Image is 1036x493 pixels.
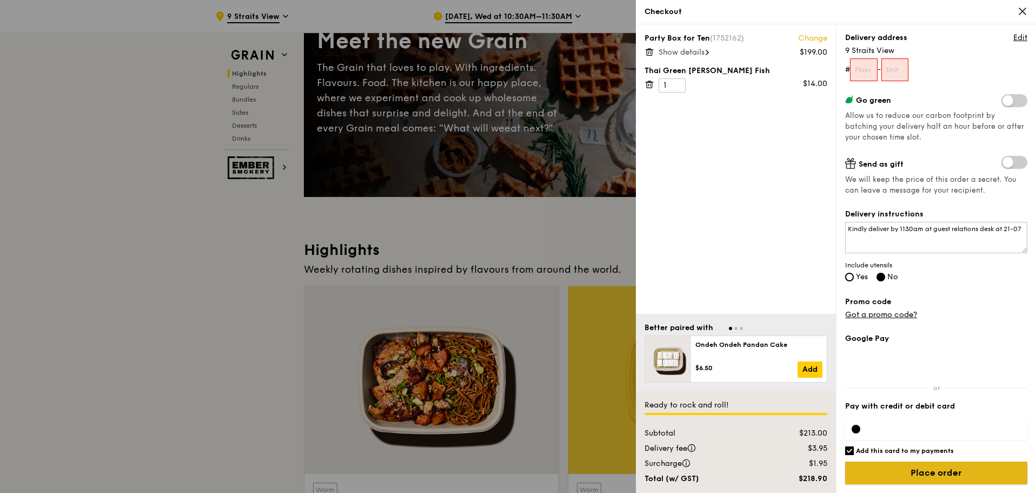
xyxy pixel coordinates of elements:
a: Change [798,33,827,44]
div: Better paired with [645,323,713,333]
div: $1.95 [768,458,834,469]
div: Delivery fee [638,443,768,454]
div: $14.00 [803,78,827,89]
label: Pay with credit or debit card [845,401,1027,412]
span: Allow us to reduce our carbon footprint by batching your delivery half an hour before or after yo... [845,111,1024,142]
div: Ondeh Ondeh Pandan Cake [695,340,822,349]
span: Yes [856,272,868,281]
a: Add [798,361,822,378]
div: Subtotal [638,428,768,439]
span: Go green [856,96,891,105]
span: (1752162) [710,34,744,43]
label: Delivery address [845,32,907,43]
iframe: Secure payment button frame [845,351,1027,374]
input: Yes [845,273,854,281]
h6: Add this card to my payments [856,446,954,455]
label: Promo code [845,297,1027,307]
span: Go to slide 1 [729,327,732,330]
div: Party Box for Ten [645,33,827,44]
div: $213.00 [768,428,834,439]
input: Place order [845,462,1027,484]
input: Floor [850,58,878,81]
div: Total (w/ GST) [638,474,768,484]
input: No [876,273,885,281]
span: Go to slide 2 [734,327,738,330]
div: Ready to rock and roll! [645,400,827,411]
span: 9 Straits View [845,45,1027,56]
span: Send as gift [859,160,904,169]
div: $6.50 [695,364,798,372]
div: Checkout [645,6,1027,17]
div: $3.95 [768,443,834,454]
span: Show details [659,48,705,57]
iframe: Secure card payment input frame [869,425,1021,433]
span: Include utensils [845,261,1027,269]
label: Delivery instructions [845,209,1027,220]
div: $218.90 [768,474,834,484]
span: Go to slide 3 [740,327,743,330]
a: Edit [1013,32,1027,43]
span: We will keep the price of this order a secret. You can leave a message for your recipient. [845,174,1027,196]
a: Got a promo code? [845,310,917,319]
input: Unit [881,58,909,81]
input: Add this card to my payments [845,446,854,455]
div: Thai Green [PERSON_NAME] Fish [645,65,827,76]
div: Surcharge [638,458,768,469]
div: $199.00 [800,47,827,58]
label: Google Pay [845,333,1027,344]
form: # - [845,58,1027,81]
span: No [887,272,898,281]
